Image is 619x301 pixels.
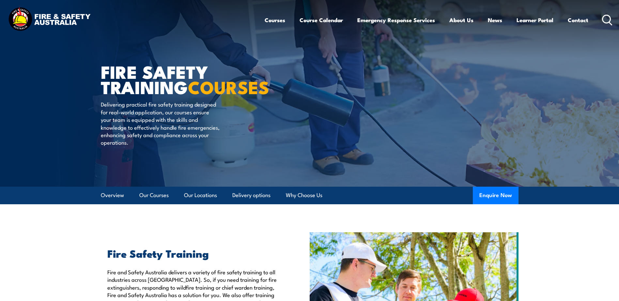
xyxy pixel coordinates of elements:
button: Enquire Now [473,187,518,204]
h2: Fire Safety Training [107,249,280,258]
a: Contact [568,11,588,29]
a: Course Calendar [300,11,343,29]
a: Courses [265,11,285,29]
a: About Us [449,11,473,29]
a: Overview [101,187,124,204]
a: Learner Portal [517,11,553,29]
a: Emergency Response Services [357,11,435,29]
strong: COURSES [188,73,269,100]
a: Our Locations [184,187,217,204]
h1: FIRE SAFETY TRAINING [101,64,262,94]
a: Our Courses [139,187,169,204]
a: Why Choose Us [286,187,322,204]
a: Delivery options [232,187,271,204]
a: News [488,11,502,29]
p: Delivering practical fire safety training designed for real-world application, our courses ensure... [101,100,220,146]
